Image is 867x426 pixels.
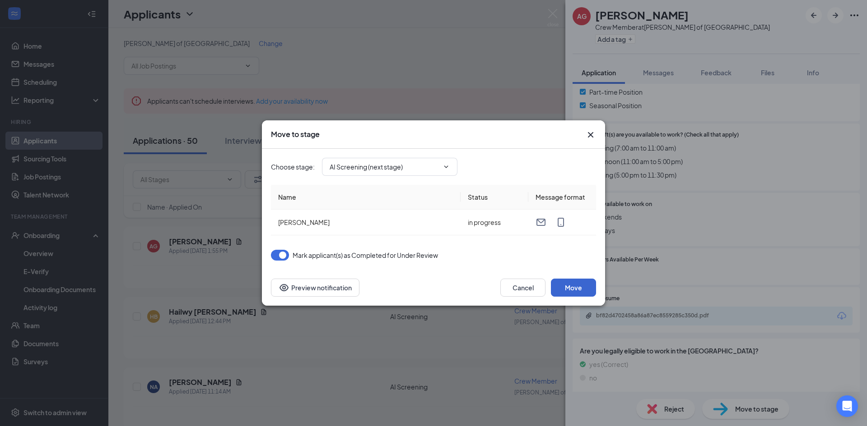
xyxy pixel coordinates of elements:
[278,218,330,226] span: [PERSON_NAME]
[585,129,596,140] svg: Cross
[443,163,450,170] svg: ChevronDown
[551,279,596,297] button: Move
[461,185,528,210] th: Status
[271,279,359,297] button: Preview notificationEye
[500,279,545,297] button: Cancel
[271,162,315,172] span: Choose stage :
[461,210,528,235] td: in progress
[279,282,289,293] svg: Eye
[555,217,566,228] svg: MobileSms
[836,395,858,417] div: Open Intercom Messenger
[585,129,596,140] button: Close
[528,185,596,210] th: Message format
[271,185,461,210] th: Name
[293,250,438,261] span: Mark applicant(s) as Completed for Under Review
[536,217,546,228] svg: Email
[271,129,320,139] h3: Move to stage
